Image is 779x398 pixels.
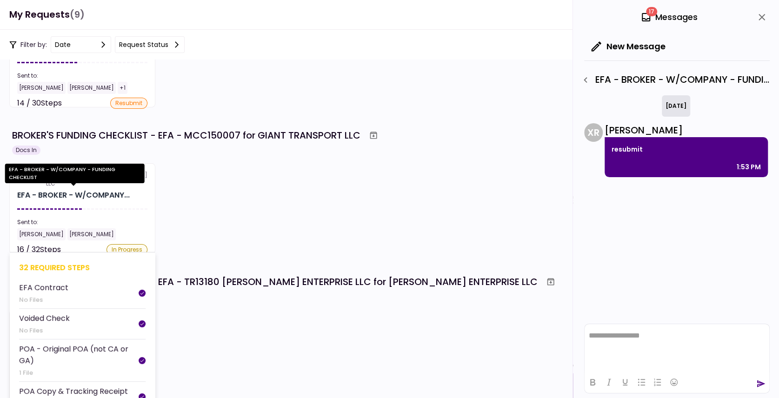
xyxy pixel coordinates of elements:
div: BROKER'S FUNDING CHECKLIST - EFA - TR13180 [PERSON_NAME] ENTERPRISE LLC for [PERSON_NAME] ENTERPR... [12,275,538,289]
div: No Files [19,326,70,335]
button: close [754,9,770,25]
button: Numbered list [650,376,666,389]
div: POA - Original POA (not CA or GA) [19,343,139,366]
button: Request status [115,36,185,53]
button: Underline [617,376,633,389]
div: [PERSON_NAME] [67,228,116,240]
div: EFA - BROKER - W/COMPANY - FUNDING CHECKLIST [5,164,145,183]
span: (9) [70,5,85,24]
button: New Message [584,34,673,59]
button: Italic [601,376,617,389]
div: BROKER'S FUNDING CHECKLIST - EFA - MCC150007 for GIANT TRANSPORT LLC [12,128,360,142]
div: [PERSON_NAME] [67,82,116,94]
div: POA Copy & Tracking Receipt [19,385,128,397]
div: resubmit [110,98,147,109]
button: Bullet list [633,376,649,389]
div: EFA Contract [19,282,68,293]
div: Sent to: [17,72,147,80]
iframe: Rich Text Area [585,324,769,371]
button: send [756,379,766,388]
button: Archive workflow [365,127,382,144]
div: +1 [118,82,127,94]
div: Docs In [12,146,40,155]
div: 14 / 30 Steps [17,98,62,109]
div: Filter by: [9,36,185,53]
button: Archive workflow [542,273,559,290]
button: date [51,36,111,53]
div: Voided Check [19,312,70,324]
div: 32 required steps [19,262,146,273]
div: [PERSON_NAME] [17,228,66,240]
div: 1:53 PM [737,161,761,172]
div: [PERSON_NAME] [17,82,66,94]
div: [DATE] [662,95,690,117]
div: Sent to: [17,218,147,226]
div: No Files [19,295,68,305]
div: Messages [640,10,698,24]
p: resubmit [612,144,761,155]
div: 1 File [19,368,139,378]
div: date [55,40,71,50]
div: 16 / 32 Steps [17,244,61,255]
span: 17 [646,7,657,16]
div: X R [584,123,603,142]
div: EFA - BROKER - W/COMPANY - FUNDING CHECKLIST - Certificate of Insurance [578,72,770,88]
div: EFA - BROKER - W/COMPANY - FUNDING CHECKLIST [17,190,130,201]
div: [PERSON_NAME] [605,123,768,137]
div: In Progress [107,244,147,255]
button: Bold [585,376,600,389]
button: Emojis [666,376,682,389]
h1: My Requests [9,5,85,24]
